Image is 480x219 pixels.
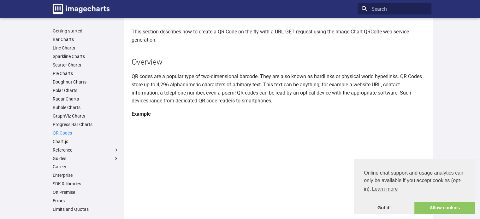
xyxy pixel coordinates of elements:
img: logo [53,4,110,14]
a: Scatter Charts [53,62,119,68]
label: Guides [53,156,119,161]
a: Limits and Quotas [53,206,119,212]
p: QR codes are a popular type of two-dimensional barcode. They are also known as hardlinks or physi... [132,72,428,105]
h2: Overview [132,56,428,67]
a: GraphViz Charts [53,113,119,119]
div: cookieconsent [354,159,475,214]
a: Gallery [53,164,119,170]
a: SDK & libraries [53,181,119,187]
a: Errors [53,198,119,204]
a: dismiss cookie message [354,202,414,214]
a: QR Codes [53,130,119,136]
a: Sparkline Charts [53,54,119,59]
a: Doughnut Charts [53,79,119,85]
a: Polar Charts [53,88,119,93]
a: Enterprise [53,172,119,178]
a: Progress Bar Charts [53,122,119,127]
a: Chart.js [53,139,119,144]
a: Bubble Charts [53,105,119,110]
a: Pie Charts [53,71,119,76]
a: learn more about cookies [371,184,399,194]
a: Line Charts [53,45,119,51]
a: Image-Charts documentation [50,1,112,17]
p: This section describes how to create a QR Code on the fly with a URL GET request using the Image-... [132,28,428,44]
span: Online chat support and usage analytics can only be available if you accept cookies (opt-in). [364,169,465,194]
label: Reference [53,147,119,153]
a: Bar Charts [53,37,119,42]
a: Getting started [53,28,119,34]
h4: Example [132,110,428,118]
a: Radar Charts [53,96,119,102]
a: allow cookies [414,202,475,214]
a: On Premise [53,189,119,195]
input: Search [358,3,431,14]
